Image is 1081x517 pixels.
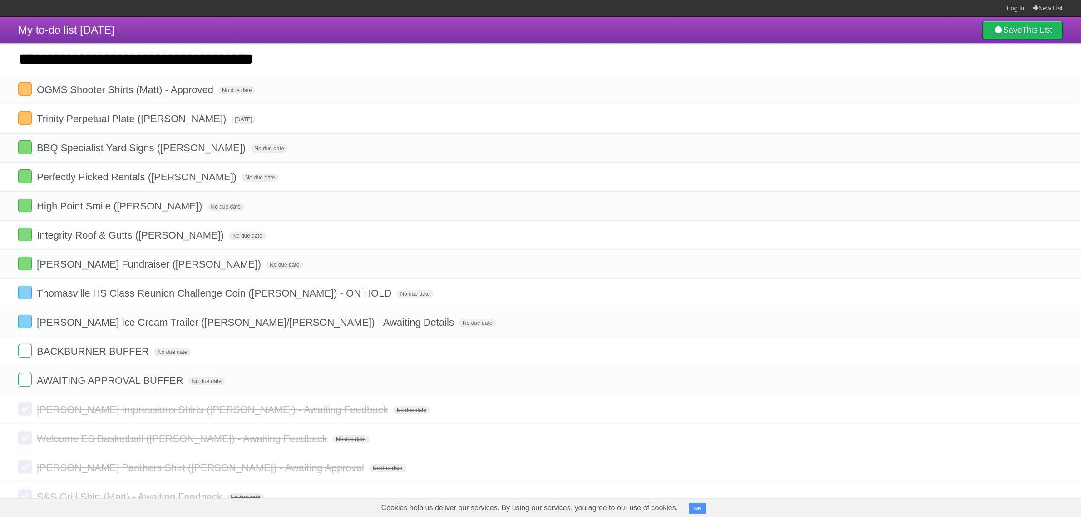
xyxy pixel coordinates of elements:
[18,489,32,503] label: Done
[266,261,303,269] span: No due date
[37,258,263,270] span: [PERSON_NAME] Fundraiser ([PERSON_NAME])
[37,288,394,299] span: Thomasville HS Class Reunion Challenge Coin ([PERSON_NAME]) - ON HOLD
[18,140,32,154] label: Done
[229,232,266,240] span: No due date
[37,200,204,212] span: High Point Smile ([PERSON_NAME])
[393,406,430,414] span: No due date
[37,433,330,444] span: Welcome ES Basketball ([PERSON_NAME]) - Awaiting Feedback
[218,86,255,94] span: No due date
[18,344,32,358] label: Done
[227,493,264,502] span: No due date
[188,377,225,385] span: No due date
[18,402,32,416] label: Done
[37,84,216,95] span: OGMS Shooter Shirts (Matt) - Approved
[37,346,151,357] span: BACKBURNER BUFFER
[37,317,456,328] span: [PERSON_NAME] Ice Cream Trailer ([PERSON_NAME]/[PERSON_NAME]) - Awaiting Details
[18,24,114,36] span: My to-do list [DATE]
[18,431,32,445] label: Done
[37,491,224,502] span: S&S Grill Shirt (Matt) - Awaiting Feedback
[242,174,278,182] span: No due date
[18,315,32,328] label: Done
[37,462,366,473] span: [PERSON_NAME] Panthers Shirt ([PERSON_NAME]) - Awaiting Approval
[332,435,369,443] span: No due date
[154,348,191,356] span: No due date
[37,113,228,124] span: Trinity Perpetual Plate ([PERSON_NAME])
[459,319,496,327] span: No due date
[18,169,32,183] label: Done
[207,203,244,211] span: No due date
[18,111,32,125] label: Done
[37,404,390,415] span: [PERSON_NAME] Impressions Shirts ([PERSON_NAME]) - Awaiting Feedback
[18,199,32,212] label: Done
[18,228,32,241] label: Done
[37,171,239,183] span: Perfectly Picked Rentals ([PERSON_NAME])
[1022,25,1052,35] b: This List
[18,82,32,96] label: Done
[232,115,256,124] span: [DATE]
[251,144,287,153] span: No due date
[37,229,226,241] span: Integrity Roof & Gutts ([PERSON_NAME])
[982,21,1063,39] a: SaveThis List
[37,142,248,154] span: BBQ Specialist Yard Signs ([PERSON_NAME])
[18,373,32,387] label: Done
[18,460,32,474] label: Done
[369,464,406,472] span: No due date
[397,290,434,298] span: No due date
[37,375,185,386] span: AWAITING APPROVAL BUFFER
[18,257,32,270] label: Done
[372,499,687,517] span: Cookies help us deliver our services. By using our services, you agree to our use of cookies.
[18,286,32,299] label: Done
[689,503,707,514] button: OK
